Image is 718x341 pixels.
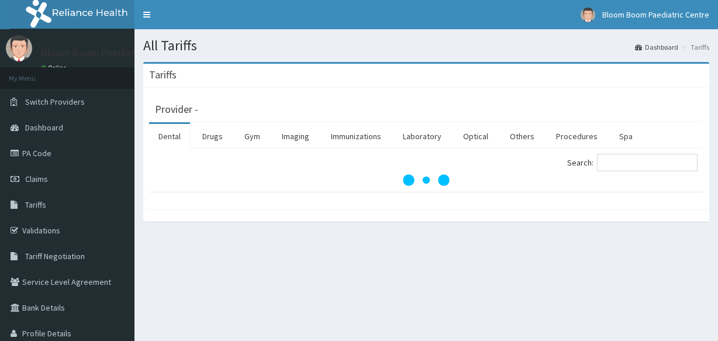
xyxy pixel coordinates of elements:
[25,199,46,210] span: Tariffs
[635,42,678,52] a: Dashboard
[393,124,451,149] a: Laboratory
[41,47,181,58] p: Bloom Boom Paediatric Centre
[25,122,63,133] span: Dashboard
[25,174,48,184] span: Claims
[322,124,391,149] a: Immunizations
[500,124,544,149] a: Others
[143,38,709,53] h1: All Tariffs
[193,124,232,149] a: Drugs
[547,124,607,149] a: Procedures
[597,154,698,171] input: Search:
[25,251,85,261] span: Tariff Negotiation
[679,42,709,52] li: Tariffs
[155,104,198,115] h3: Provider -
[602,9,709,20] span: Bloom Boom Paediatric Centre
[272,124,319,149] a: Imaging
[403,157,450,204] svg: audio-loading
[235,124,270,149] a: Gym
[25,97,85,107] span: Switch Providers
[567,154,698,171] label: Search:
[581,8,595,22] img: User Image
[41,64,69,72] a: Online
[149,70,177,80] h3: Tariffs
[6,35,32,61] img: User Image
[610,124,642,149] a: Spa
[149,124,190,149] a: Dental
[454,124,498,149] a: Optical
